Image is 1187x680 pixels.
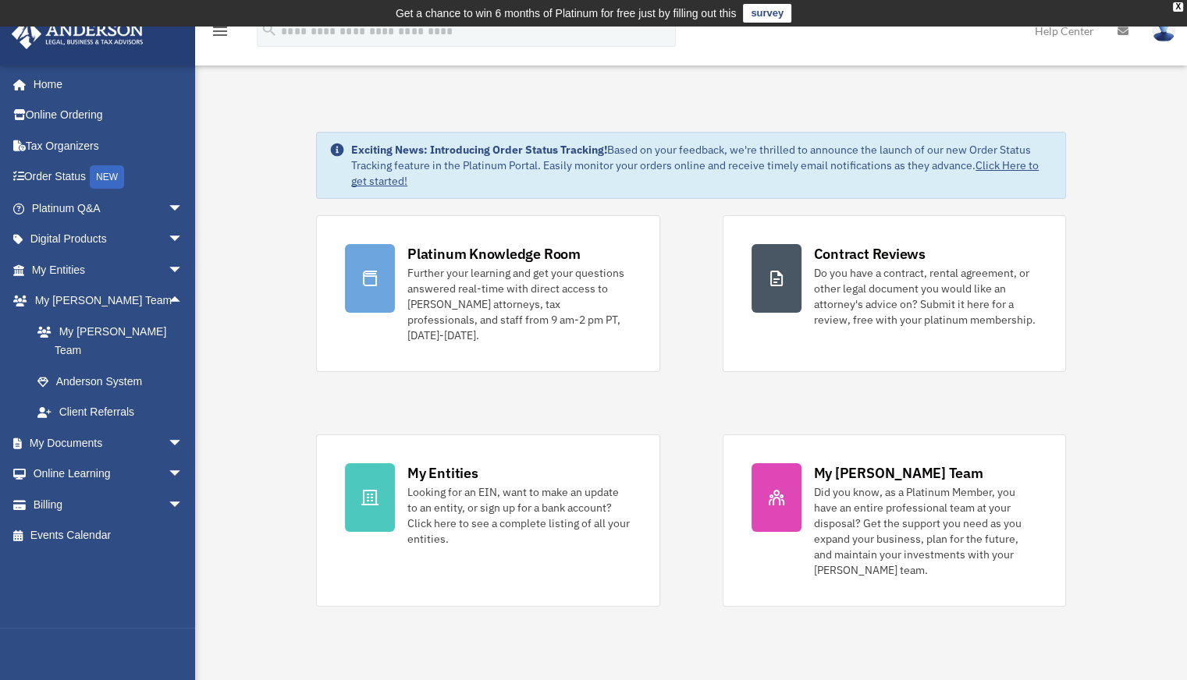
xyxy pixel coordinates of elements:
i: menu [211,22,229,41]
span: arrow_drop_down [168,254,199,286]
span: arrow_drop_down [168,459,199,491]
a: My Entities Looking for an EIN, want to make an update to an entity, or sign up for a bank accoun... [316,434,659,607]
a: Contract Reviews Do you have a contract, rental agreement, or other legal document you would like... [723,215,1066,372]
a: survey [743,4,791,23]
span: arrow_drop_down [168,427,199,459]
a: Platinum Knowledge Room Further your learning and get your questions answered real-time with dire... [316,215,659,372]
div: NEW [90,165,124,189]
a: My Documentsarrow_drop_down [11,427,207,459]
a: Anderson System [22,366,207,397]
a: My [PERSON_NAME] Teamarrow_drop_up [11,285,207,317]
a: menu [211,27,229,41]
div: Further your learning and get your questions answered real-time with direct access to [PERSON_NAM... [407,265,631,343]
div: Get a chance to win 6 months of Platinum for free just by filling out this [396,4,737,23]
div: Contract Reviews [814,244,926,264]
div: Did you know, as a Platinum Member, you have an entire professional team at your disposal? Get th... [814,484,1037,578]
a: My Entitiesarrow_drop_down [11,254,207,285]
a: Online Learningarrow_drop_down [11,459,207,490]
a: Tax Organizers [11,130,207,161]
img: User Pic [1152,19,1175,42]
div: My [PERSON_NAME] Team [814,463,983,483]
a: Online Ordering [11,100,207,131]
a: Platinum Q&Aarrow_drop_down [11,193,207,224]
div: Based on your feedback, we're thrilled to announce the launch of our new Order Status Tracking fe... [351,142,1053,189]
span: arrow_drop_down [168,224,199,256]
a: Billingarrow_drop_down [11,489,207,520]
a: Events Calendar [11,520,207,551]
div: Do you have a contract, rental agreement, or other legal document you would like an attorney's ad... [814,265,1037,328]
a: Home [11,69,199,100]
span: arrow_drop_up [168,285,199,317]
div: Platinum Knowledge Room [407,244,581,264]
a: My [PERSON_NAME] Team Did you know, as a Platinum Member, you have an entire professional team at... [723,434,1066,607]
a: Digital Productsarrow_drop_down [11,224,207,255]
img: Anderson Advisors Platinum Portal [7,19,148,49]
a: Click Here to get started! [351,158,1039,188]
a: Client Referrals [22,397,207,428]
a: Order StatusNEW [11,161,207,193]
a: My [PERSON_NAME] Team [22,316,207,366]
div: close [1173,2,1183,12]
div: Looking for an EIN, want to make an update to an entity, or sign up for a bank account? Click her... [407,484,631,547]
span: arrow_drop_down [168,193,199,225]
i: search [261,21,278,38]
span: arrow_drop_down [168,489,199,521]
strong: Exciting News: Introducing Order Status Tracking! [351,143,607,157]
div: My Entities [407,463,478,483]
